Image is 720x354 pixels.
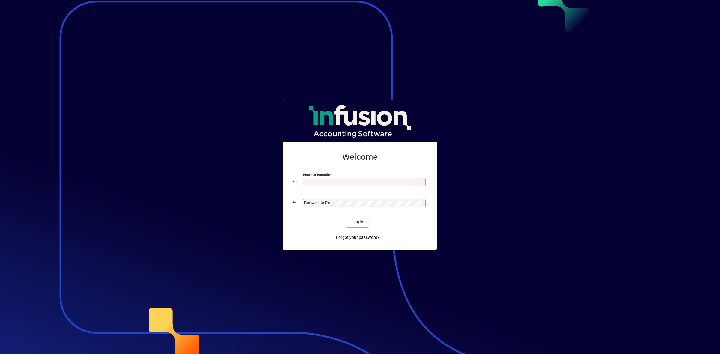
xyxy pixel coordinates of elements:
[304,201,330,205] mat-label: Password or Pin
[351,219,364,225] span: Login
[303,173,330,177] mat-label: Email or Barcode
[346,216,368,227] button: Login
[334,232,382,243] a: Forgot your password?
[293,152,427,162] h2: Welcome
[336,234,379,241] span: Forgot your password?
